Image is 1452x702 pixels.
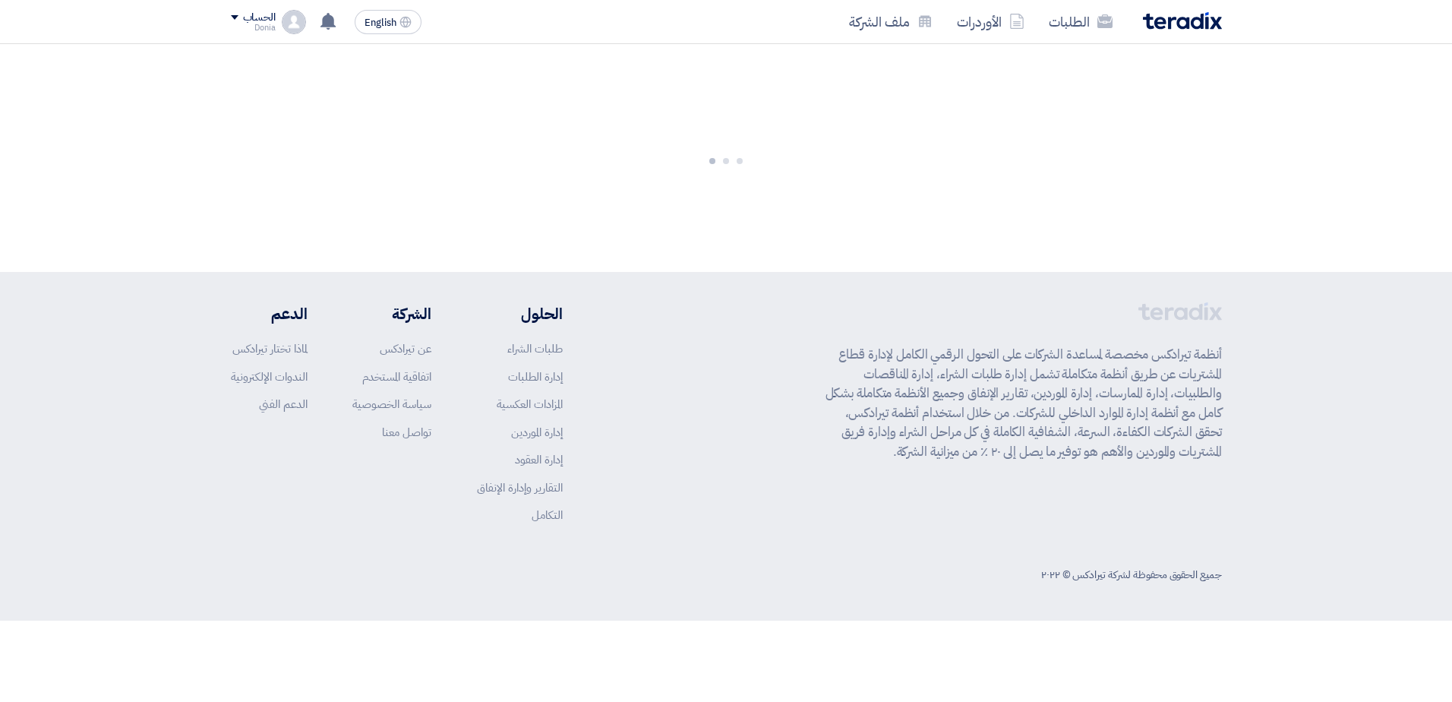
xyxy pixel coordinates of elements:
[825,345,1222,461] p: أنظمة تيرادكس مخصصة لمساعدة الشركات على التحول الرقمي الكامل لإدارة قطاع المشتريات عن طريق أنظمة ...
[1143,12,1222,30] img: Teradix logo
[507,340,563,357] a: طلبات الشراء
[511,424,563,441] a: إدارة الموردين
[837,4,945,40] a: ملف الشركة
[515,451,563,468] a: إدارة العقود
[355,10,421,34] button: English
[1041,567,1221,583] div: جميع الحقوق محفوظة لشركة تيرادكس © ٢٠٢٢
[380,340,431,357] a: عن تيرادكس
[532,507,563,523] a: التكامل
[362,368,431,385] a: اتفاقية المستخدم
[477,302,563,325] li: الحلول
[231,24,276,32] div: Donia
[508,368,563,385] a: إدارة الطلبات
[282,10,306,34] img: profile_test.png
[945,4,1037,40] a: الأوردرات
[497,396,563,413] a: المزادات العكسية
[231,302,308,325] li: الدعم
[259,396,308,413] a: الدعم الفني
[352,302,431,325] li: الشركة
[231,368,308,385] a: الندوات الإلكترونية
[365,17,396,28] span: English
[382,424,431,441] a: تواصل معنا
[243,11,276,24] div: الحساب
[1037,4,1125,40] a: الطلبات
[477,479,563,496] a: التقارير وإدارة الإنفاق
[352,396,431,413] a: سياسة الخصوصية
[232,340,308,357] a: لماذا تختار تيرادكس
